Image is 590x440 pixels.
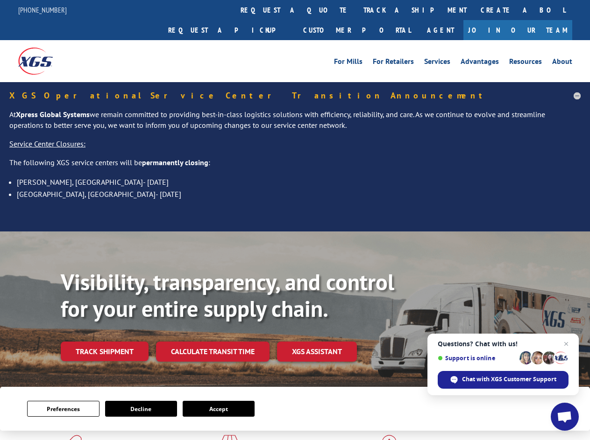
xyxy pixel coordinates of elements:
[373,58,414,68] a: For Retailers
[277,342,357,362] a: XGS ASSISTANT
[17,188,581,200] li: [GEOGRAPHIC_DATA], [GEOGRAPHIC_DATA]- [DATE]
[9,91,581,100] h5: XGS Operational Service Center Transition Announcement
[438,340,569,348] span: Questions? Chat with us!
[334,58,363,68] a: For Mills
[105,401,177,417] button: Decline
[509,58,542,68] a: Resources
[462,375,556,384] span: Chat with XGS Customer Support
[551,403,579,431] a: Open chat
[418,20,463,40] a: Agent
[438,355,516,362] span: Support is online
[17,176,581,188] li: [PERSON_NAME], [GEOGRAPHIC_DATA]- [DATE]
[424,58,450,68] a: Services
[552,58,572,68] a: About
[61,267,394,323] b: Visibility, transparency, and control for your entire supply chain.
[438,371,569,389] span: Chat with XGS Customer Support
[9,139,85,148] u: Service Center Closures:
[161,20,296,40] a: Request a pickup
[61,342,149,361] a: Track shipment
[156,342,270,362] a: Calculate transit time
[18,5,67,14] a: [PHONE_NUMBER]
[296,20,418,40] a: Customer Portal
[16,110,90,119] strong: Xpress Global Systems
[9,157,581,176] p: The following XGS service centers will be :
[183,401,255,417] button: Accept
[142,158,208,167] strong: permanently closing
[461,58,499,68] a: Advantages
[27,401,99,417] button: Preferences
[9,109,581,139] p: At we remain committed to providing best-in-class logistics solutions with efficiency, reliabilit...
[463,20,572,40] a: Join Our Team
